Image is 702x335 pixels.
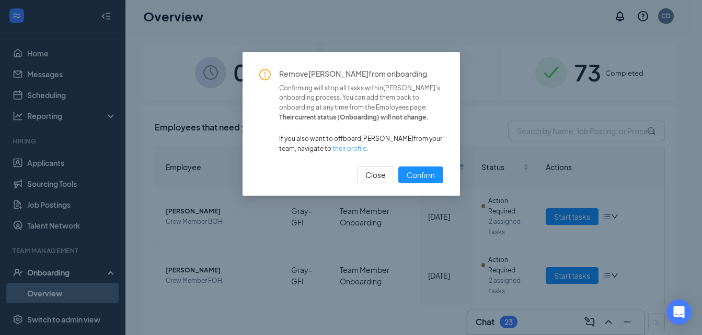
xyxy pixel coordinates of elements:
div: Open Intercom Messenger [666,300,692,325]
button: Close [357,166,394,183]
span: Confirm [407,169,435,181]
span: Remove [PERSON_NAME] from onboarding [279,69,443,79]
span: Confirming will stop all tasks within [PERSON_NAME] 's onboarding process. You can add them back ... [279,83,443,113]
span: exclamation-circle [259,69,271,80]
span: Their current status ( Onboarding ) will not change. [279,113,443,123]
span: If you also want to offboard [PERSON_NAME] from your team, navigate to . [279,134,443,154]
span: Close [365,169,386,181]
a: their profile [332,145,366,152]
button: Confirm [398,166,443,183]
